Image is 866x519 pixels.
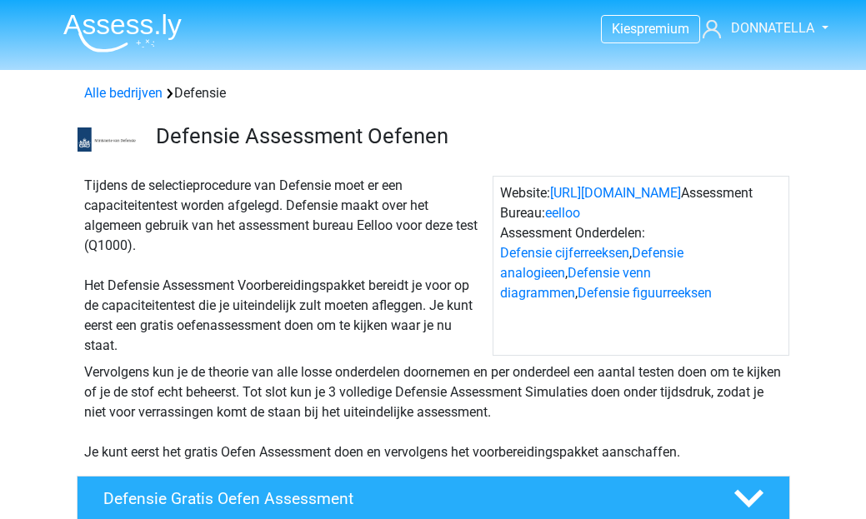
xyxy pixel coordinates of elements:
div: Vervolgens kun je de theorie van alle losse onderdelen doornemen en per onderdeel een aantal test... [78,362,789,462]
a: [URL][DOMAIN_NAME] [550,185,681,201]
img: Assessly [63,13,182,52]
a: Defensie cijferreeksen [500,245,629,261]
a: Defensie venn diagrammen [500,265,651,301]
a: Defensie analogieen [500,245,683,281]
h3: Defensie Assessment Oefenen [156,123,777,149]
a: Kiespremium [602,17,699,40]
div: Tijdens de selectieprocedure van Defensie moet er een capaciteitentest worden afgelegd. Defensie ... [78,176,493,356]
a: Defensie figuurreeksen [578,285,712,301]
a: Alle bedrijven [84,85,163,101]
h4: Defensie Gratis Oefen Assessment [103,489,707,508]
span: Kies [612,21,637,37]
div: Website: Assessment Bureau: Assessment Onderdelen: , , , [493,176,789,356]
span: premium [637,21,689,37]
span: DONNATELLA [731,20,814,36]
div: Defensie [78,83,789,103]
a: DONNATELLA [696,18,816,38]
a: eelloo [545,205,580,221]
